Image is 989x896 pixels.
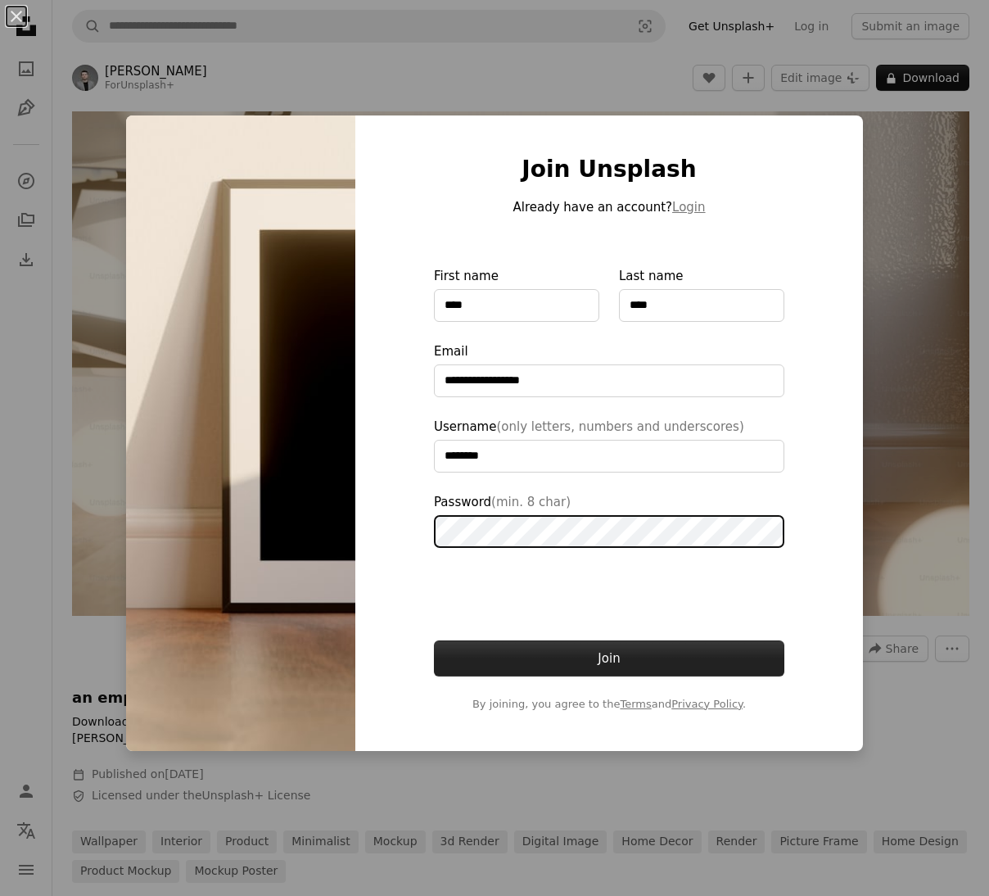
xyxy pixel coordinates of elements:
label: Last name [619,266,784,322]
label: Email [434,342,784,397]
span: (min. 8 char) [491,495,571,509]
p: Already have an account? [434,197,784,217]
h1: Join Unsplash [434,155,784,184]
button: Login [672,197,705,217]
a: Privacy Policy [671,698,743,710]
span: (only letters, numbers and underscores) [496,419,743,434]
label: Username [434,417,784,473]
input: First name [434,289,599,322]
input: Email [434,364,784,397]
a: Terms [620,698,651,710]
label: First name [434,266,599,322]
input: Last name [619,289,784,322]
button: Join [434,640,784,677]
input: Password(min. 8 char) [434,515,784,548]
img: premium_photo-1681558162086-afb437fecc33 [126,115,355,752]
span: By joining, you agree to the and . [434,696,784,713]
label: Password [434,492,784,548]
input: Username(only letters, numbers and underscores) [434,440,784,473]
